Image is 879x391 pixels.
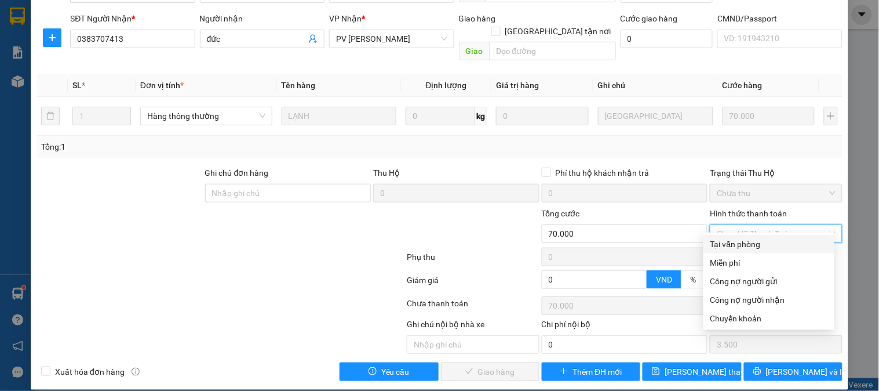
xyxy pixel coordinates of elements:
[703,291,834,309] div: Cước gửi hàng sẽ được ghi vào công nợ của người nhận
[369,367,377,376] span: exclamation-circle
[441,363,539,381] button: checkGiao hàng
[200,12,324,25] div: Người nhận
[406,297,540,317] div: Chưa thanh toán
[690,275,696,284] span: %
[710,256,827,269] div: Miễn phí
[282,81,316,90] span: Tên hàng
[373,168,400,178] span: Thu Hộ
[542,363,640,381] button: plusThêm ĐH mới
[205,184,371,202] input: Ghi chú đơn hàng
[407,335,539,354] input: Nhập ghi chú
[652,367,660,376] span: save
[496,107,589,125] input: 0
[490,42,616,60] input: Dọc đường
[41,140,340,153] div: Tổng: 1
[621,30,713,48] input: Cước giao hàng
[89,81,107,97] span: Nơi nhận:
[766,365,847,378] span: [PERSON_NAME] và In
[407,318,539,335] div: Ghi chú nội bộ nhà xe
[723,81,763,90] span: Cước hàng
[459,14,496,23] span: Giao hàng
[501,25,616,38] span: [GEOGRAPHIC_DATA] tận nơi
[824,107,838,125] button: plus
[132,368,140,376] span: info-circle
[406,251,540,271] div: Phụ thu
[205,168,269,178] label: Ghi chú đơn hàng
[50,365,129,378] span: Xuất hóa đơn hàng
[381,365,410,378] span: Yêu cầu
[30,19,94,62] strong: CÔNG TY TNHH [GEOGRAPHIC_DATA] 214 QL13 - P.26 - Q.BÌNH THẠNH - TP HCM 1900888606
[475,107,487,125] span: kg
[140,81,184,90] span: Đơn vị tính
[72,81,82,90] span: SL
[723,107,815,125] input: 0
[110,52,163,61] span: 16:44:13 [DATE]
[621,14,678,23] label: Cước giao hàng
[753,367,761,376] span: printer
[329,14,362,23] span: VP Nhận
[551,166,654,179] span: Phí thu hộ khách nhận trả
[336,30,447,48] span: PV Gia Nghĩa
[459,42,490,60] span: Giao
[40,70,134,78] strong: BIÊN NHẬN GỬI HÀNG HOÁ
[717,225,835,242] span: Chọn HT Thanh Toán
[710,275,827,288] div: Công nợ người gửi
[717,184,835,202] span: Chưa thu
[70,12,195,25] div: SĐT Người Nhận
[147,107,265,125] span: Hàng thông thường
[340,363,438,381] button: exclamation-circleYêu cầu
[643,363,741,381] button: save[PERSON_NAME] thay đổi
[665,365,757,378] span: [PERSON_NAME] thay đổi
[717,12,842,25] div: CMND/Passport
[43,33,61,42] span: plus
[308,34,318,44] span: user-add
[406,274,540,294] div: Giảm giá
[710,294,827,306] div: Công nợ người nhận
[282,107,397,125] input: VD: Bàn, Ghế
[542,318,708,335] div: Chi phí nội bộ
[39,81,84,94] span: PV [PERSON_NAME]
[116,44,163,52] span: GN10250231
[43,28,61,47] button: plus
[710,312,827,325] div: Chuyển khoản
[710,238,827,251] div: Tại văn phòng
[12,81,24,97] span: Nơi gửi:
[593,74,718,97] th: Ghi chú
[116,81,135,88] span: VP 214
[703,272,834,291] div: Cước gửi hàng sẽ được ghi vào công nợ của người gửi
[41,107,60,125] button: delete
[542,209,580,218] span: Tổng cước
[560,367,568,376] span: plus
[426,81,467,90] span: Định lượng
[656,275,672,284] span: VND
[496,81,539,90] span: Giá trị hàng
[12,26,27,55] img: logo
[572,365,622,378] span: Thêm ĐH mới
[710,166,842,179] div: Trạng thái Thu Hộ
[598,107,713,125] input: Ghi Chú
[744,363,842,381] button: printer[PERSON_NAME] và In
[710,209,787,218] label: Hình thức thanh toán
